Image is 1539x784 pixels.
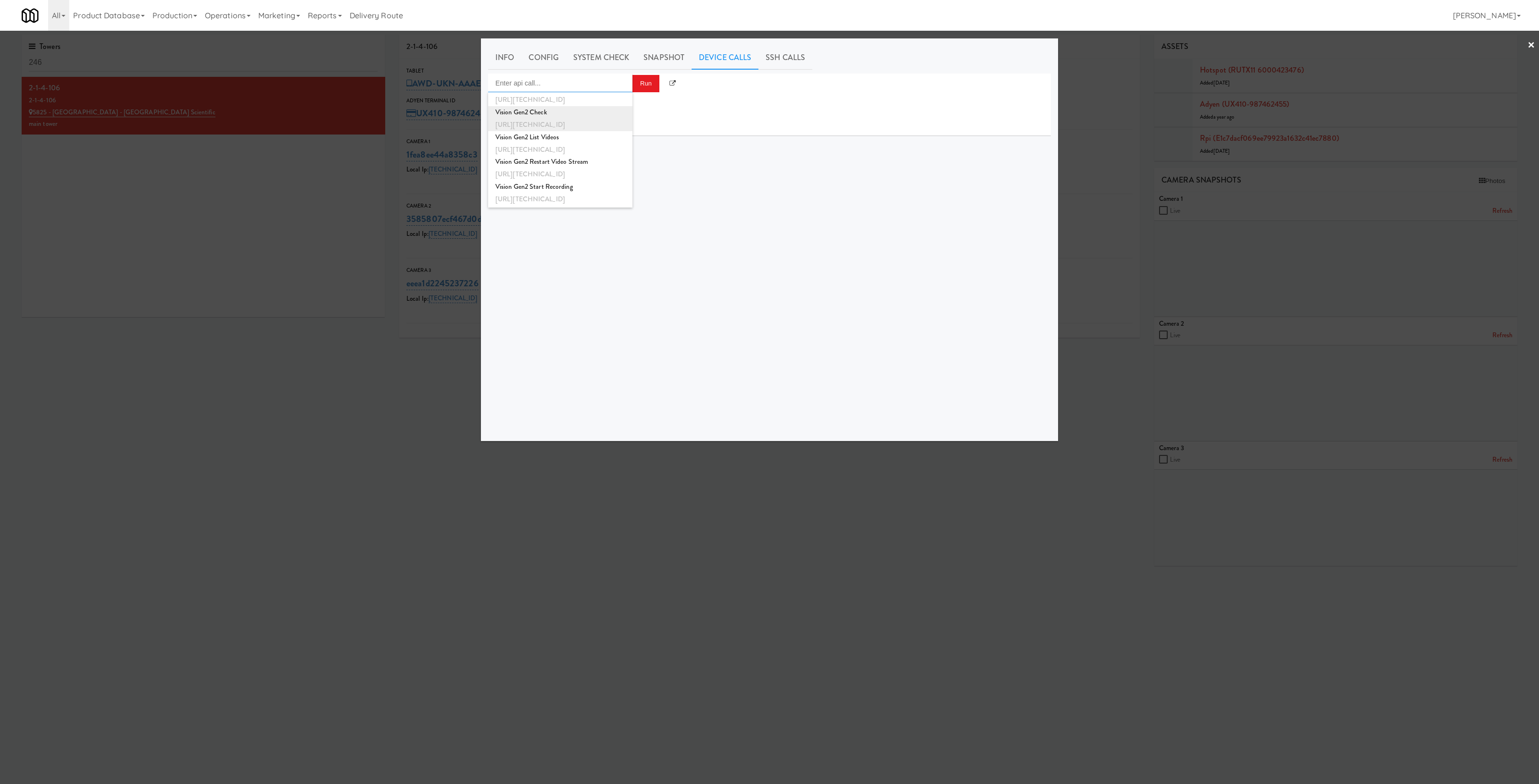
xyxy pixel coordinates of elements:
a: Snapshot [636,46,692,70]
a: Device Calls [692,46,758,70]
a: SSH Calls [758,46,812,70]
div: Vision Gen2 Restart Video Stream [495,156,625,168]
a: Info [488,46,521,70]
div: Vision Gen2 Stop Recording [495,206,625,218]
div: [URL][TECHNICAL_ID] [495,193,625,206]
div: Vision Gen2 Check [495,106,625,119]
div: Vision Gen2 Start Recording [495,181,625,193]
div: [URL][TECHNICAL_ID] [495,144,625,156]
button: Run [632,75,659,92]
div: [URL][TECHNICAL_ID] [495,119,625,131]
div: [URL][TECHNICAL_ID] [495,168,625,181]
input: Enter api call... [488,73,632,93]
div: [URL][TECHNICAL_ID] [495,94,625,106]
div: Vision Gen2 List Videos [495,131,625,144]
a: × [1527,31,1535,61]
img: Micromart [22,7,38,24]
a: Config [521,46,566,70]
a: System Check [566,46,636,70]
